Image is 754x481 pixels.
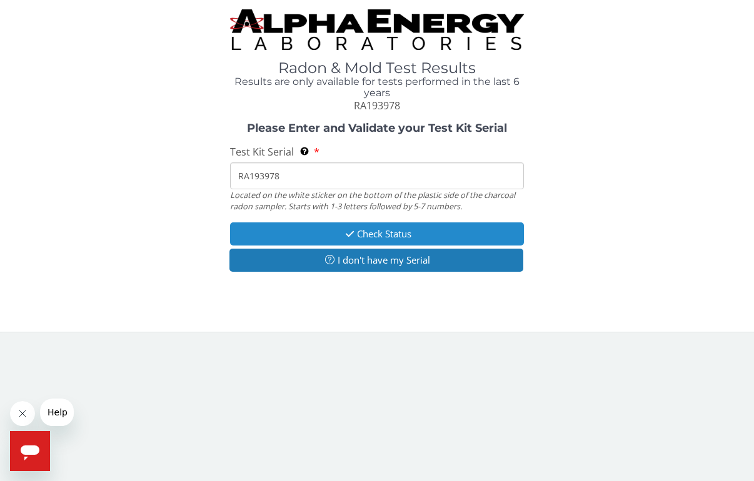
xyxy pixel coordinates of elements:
h1: Radon & Mold Test Results [230,60,524,76]
iframe: Close message [10,401,35,426]
button: I don't have my Serial [229,249,523,272]
h4: Results are only available for tests performed in the last 6 years [230,76,524,98]
strong: Please Enter and Validate your Test Kit Serial [247,121,507,135]
img: TightCrop.jpg [230,9,524,50]
div: Located on the white sticker on the bottom of the plastic side of the charcoal radon sampler. Sta... [230,189,524,212]
iframe: Message from company [40,399,74,426]
button: Check Status [230,222,524,245]
iframe: Button to launch messaging window [10,431,50,471]
span: RA193978 [354,99,400,112]
span: Test Kit Serial [230,145,294,159]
